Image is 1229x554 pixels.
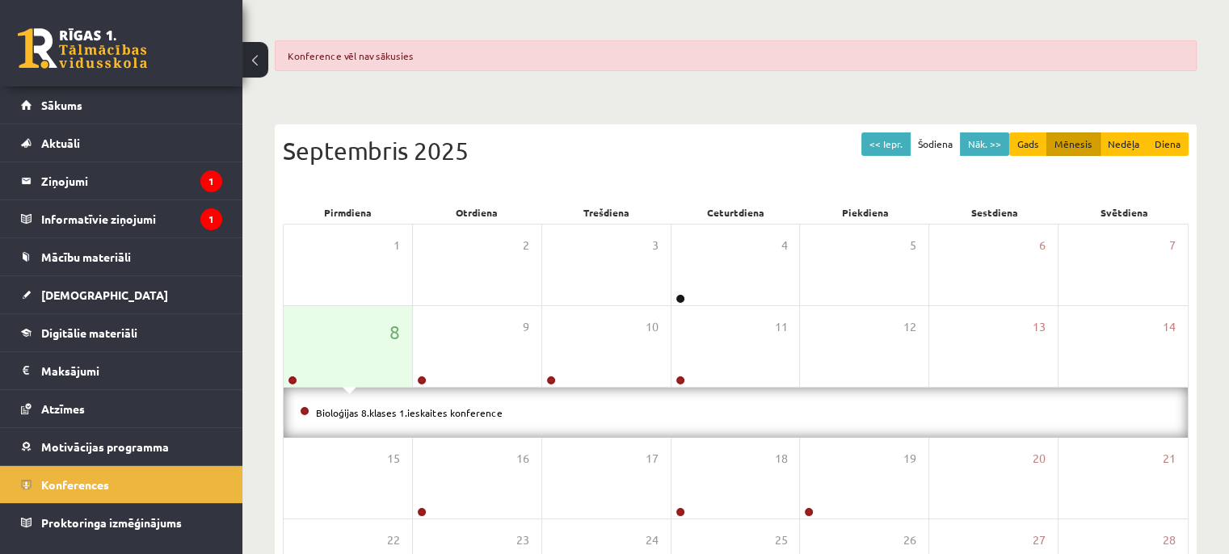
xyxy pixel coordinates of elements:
[1009,132,1047,156] button: Gads
[41,401,85,416] span: Atzīmes
[41,200,222,237] legend: Informatīvie ziņojumi
[41,162,222,199] legend: Ziņojumi
[1147,132,1189,156] button: Diena
[21,200,222,237] a: Informatīvie ziņojumi1
[41,287,168,302] span: [DEMOGRAPHIC_DATA]
[21,390,222,427] a: Atzīmes
[1033,450,1046,468] span: 20
[1033,318,1046,336] span: 13
[387,531,400,549] span: 22
[541,201,671,224] div: Trešdiena
[1169,237,1176,254] span: 7
[646,450,659,468] span: 17
[903,318,916,336] span: 12
[781,237,787,254] span: 4
[774,318,787,336] span: 11
[903,450,916,468] span: 19
[1059,201,1189,224] div: Svētdiena
[21,314,222,351] a: Digitālie materiāli
[903,531,916,549] span: 26
[41,477,109,492] span: Konferences
[646,531,659,549] span: 24
[861,132,911,156] button: << Iepr.
[516,531,529,549] span: 23
[41,325,137,340] span: Digitālie materiāli
[930,201,1059,224] div: Sestdiena
[200,208,222,230] i: 1
[1163,318,1176,336] span: 14
[1163,450,1176,468] span: 21
[910,237,916,254] span: 5
[41,515,182,530] span: Proktoringa izmēģinājums
[646,318,659,336] span: 10
[394,237,400,254] span: 1
[516,450,529,468] span: 16
[801,201,930,224] div: Piekdiena
[774,531,787,549] span: 25
[1046,132,1101,156] button: Mēnesis
[21,352,222,389] a: Maksājumi
[41,136,80,150] span: Aktuāli
[21,504,222,541] a: Proktoringa izmēģinājums
[18,28,147,69] a: Rīgas 1. Tālmācības vidusskola
[1033,531,1046,549] span: 27
[960,132,1009,156] button: Nāk. >>
[21,466,222,503] a: Konferences
[283,201,412,224] div: Pirmdiena
[21,238,222,275] a: Mācību materiāli
[671,201,800,224] div: Ceturtdiena
[387,450,400,468] span: 15
[41,98,82,112] span: Sākums
[523,237,529,254] span: 2
[652,237,659,254] span: 3
[412,201,541,224] div: Otrdiena
[21,162,222,199] a: Ziņojumi1
[21,428,222,465] a: Motivācijas programma
[316,406,503,419] a: Bioloģijas 8.klases 1.ieskaites konference
[910,132,961,156] button: Šodiena
[1100,132,1147,156] button: Nedēļa
[283,132,1189,169] div: Septembris 2025
[1163,531,1176,549] span: 28
[200,170,222,192] i: 1
[41,250,131,264] span: Mācību materiāli
[1039,237,1046,254] span: 6
[389,318,400,346] span: 8
[21,86,222,124] a: Sākums
[523,318,529,336] span: 9
[21,124,222,162] a: Aktuāli
[275,40,1197,71] div: Konference vēl nav sākusies
[41,352,222,389] legend: Maksājumi
[774,450,787,468] span: 18
[21,276,222,313] a: [DEMOGRAPHIC_DATA]
[41,439,169,454] span: Motivācijas programma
